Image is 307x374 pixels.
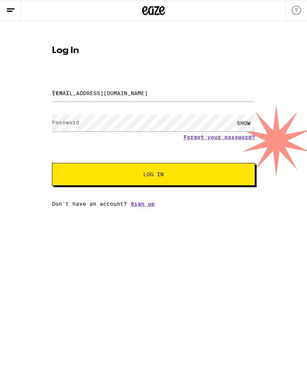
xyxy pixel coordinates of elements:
div: Don't have an account? [52,201,255,207]
label: Password [52,119,79,125]
input: Email [52,85,255,102]
a: Forgot your password? [183,134,255,140]
div: SHOW [232,114,255,131]
h1: Log In [52,46,255,55]
span: Log In [143,172,164,177]
a: Sign up [131,201,155,207]
span: Hi. Need any help? [5,5,55,11]
label: Email [52,89,69,95]
button: Log In [52,163,255,186]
